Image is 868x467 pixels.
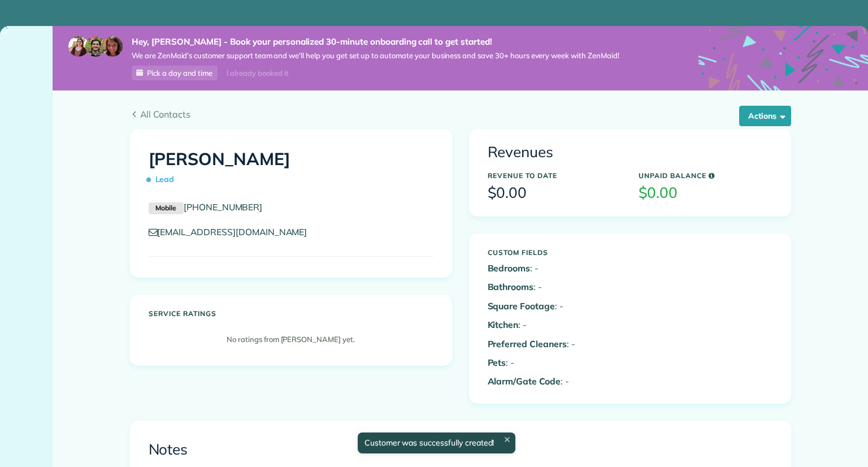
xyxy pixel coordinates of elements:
a: Pick a day and time [132,66,218,80]
small: Mobile [149,202,184,215]
strong: Hey, [PERSON_NAME] - Book your personalized 30-minute onboarding call to get started! [132,36,619,47]
h3: $0.00 [639,185,772,201]
b: Square Footage [488,300,555,312]
img: michelle-19f622bdf1676172e81f8f8fba1fb50e276960ebfe0243fe18214015130c80e4.jpg [102,36,123,57]
a: [EMAIL_ADDRESS][DOMAIN_NAME] [149,226,318,237]
p: : - [488,356,622,369]
a: Mobile[PHONE_NUMBER] [149,201,263,213]
p: No ratings from [PERSON_NAME] yet. [154,334,428,345]
b: Preferred Cleaners [488,338,567,349]
div: Customer was successfully created! [358,433,516,453]
b: Pets [488,357,506,368]
span: All Contacts [140,107,791,121]
span: Pick a day and time [147,68,212,77]
a: All Contacts [130,107,791,121]
p: : - [488,300,622,313]
b: Bathrooms [488,281,534,292]
p: : - [488,375,622,388]
h3: Revenues [488,144,772,161]
span: Lead [149,170,179,189]
h5: Custom Fields [488,249,622,256]
h3: $0.00 [488,185,622,201]
button: Actions [739,106,791,126]
b: Kitchen [488,319,519,330]
p: : - [488,338,622,351]
h1: [PERSON_NAME] [149,150,433,189]
p: : - [488,262,622,275]
div: I already booked it [220,66,295,80]
b: Alarm/Gate Code [488,375,561,387]
img: maria-72a9807cf96188c08ef61303f053569d2e2a8a1cde33d635c8a3ac13582a053d.jpg [68,36,89,57]
h3: Notes [149,442,772,458]
h5: Unpaid Balance [639,172,772,179]
p: : - [488,318,622,331]
span: We are ZenMaid’s customer support team and we’ll help you get set up to automate your business an... [132,51,619,60]
img: jorge-587dff0eeaa6aab1f244e6dc62b8924c3b6ad411094392a53c71c6c4a576187d.jpg [85,36,106,57]
b: Bedrooms [488,262,531,274]
h5: Revenue to Date [488,172,622,179]
h5: Service ratings [149,310,433,317]
p: : - [488,280,622,293]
